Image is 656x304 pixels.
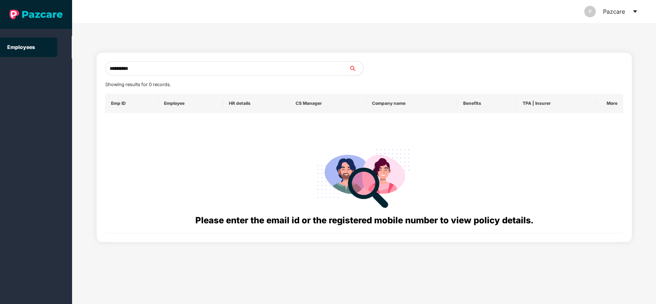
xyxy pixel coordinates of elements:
[349,66,363,71] span: search
[589,6,592,17] span: P
[632,9,638,14] span: caret-down
[223,94,290,113] th: HR details
[457,94,517,113] th: Benefits
[290,94,366,113] th: CS Manager
[517,94,597,113] th: TPA | Insurer
[105,94,158,113] th: Emp ID
[349,61,364,76] button: search
[597,94,623,113] th: More
[7,44,35,50] a: Employees
[105,82,171,87] span: Showing results for 0 records.
[158,94,223,113] th: Employee
[195,215,533,225] span: Please enter the email id or the registered mobile number to view policy details.
[366,94,457,113] th: Company name
[312,140,416,214] img: svg+xml;base64,PHN2ZyB4bWxucz0iaHR0cDovL3d3dy53My5vcmcvMjAwMC9zdmciIHdpZHRoPSIyODgiIGhlaWdodD0iMj...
